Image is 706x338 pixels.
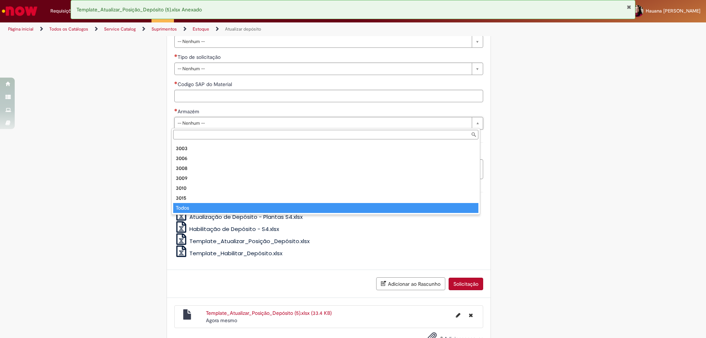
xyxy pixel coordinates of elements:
[173,193,478,203] div: 3015
[173,153,478,163] div: 3006
[173,143,478,153] div: 3003
[173,163,478,173] div: 3008
[173,183,478,193] div: 3010
[173,203,478,213] div: Todos
[172,141,480,214] ul: Armazém
[173,173,478,183] div: 3009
